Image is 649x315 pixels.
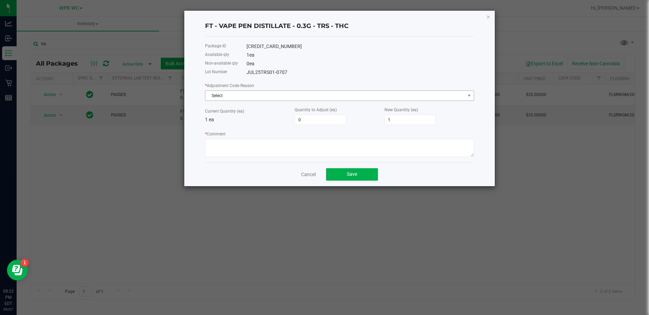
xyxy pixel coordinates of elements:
[347,171,357,177] span: Save
[247,43,474,50] div: [CREDIT_CARD_NUMBER]
[205,22,474,31] h4: FT - VAPE PEN DISTILLATE - 0.3G - TRS - THC
[205,69,227,75] label: Lot Number
[205,51,229,58] label: Available qty
[20,259,29,267] iframe: Resource center unread badge
[205,116,295,123] p: 1 ea
[205,83,254,89] label: Adjustment Code Reason
[301,171,316,178] a: Cancel
[249,52,254,58] span: ea
[249,61,254,66] span: ea
[205,108,244,114] label: Current Quantity (ea)
[295,107,337,113] label: Quantity to Adjust (ea)
[205,91,465,101] span: Select
[247,51,474,59] div: 1
[295,115,346,125] input: 0
[385,115,436,125] input: 0
[205,131,225,137] label: Comment
[384,107,418,113] label: New Quantity (ea)
[205,60,238,66] label: Non-available qty
[247,69,474,76] div: JUL25TRS01-0707
[326,168,378,181] button: Save
[205,43,226,49] label: Package ID
[247,60,474,67] div: 0
[7,260,28,280] iframe: Resource center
